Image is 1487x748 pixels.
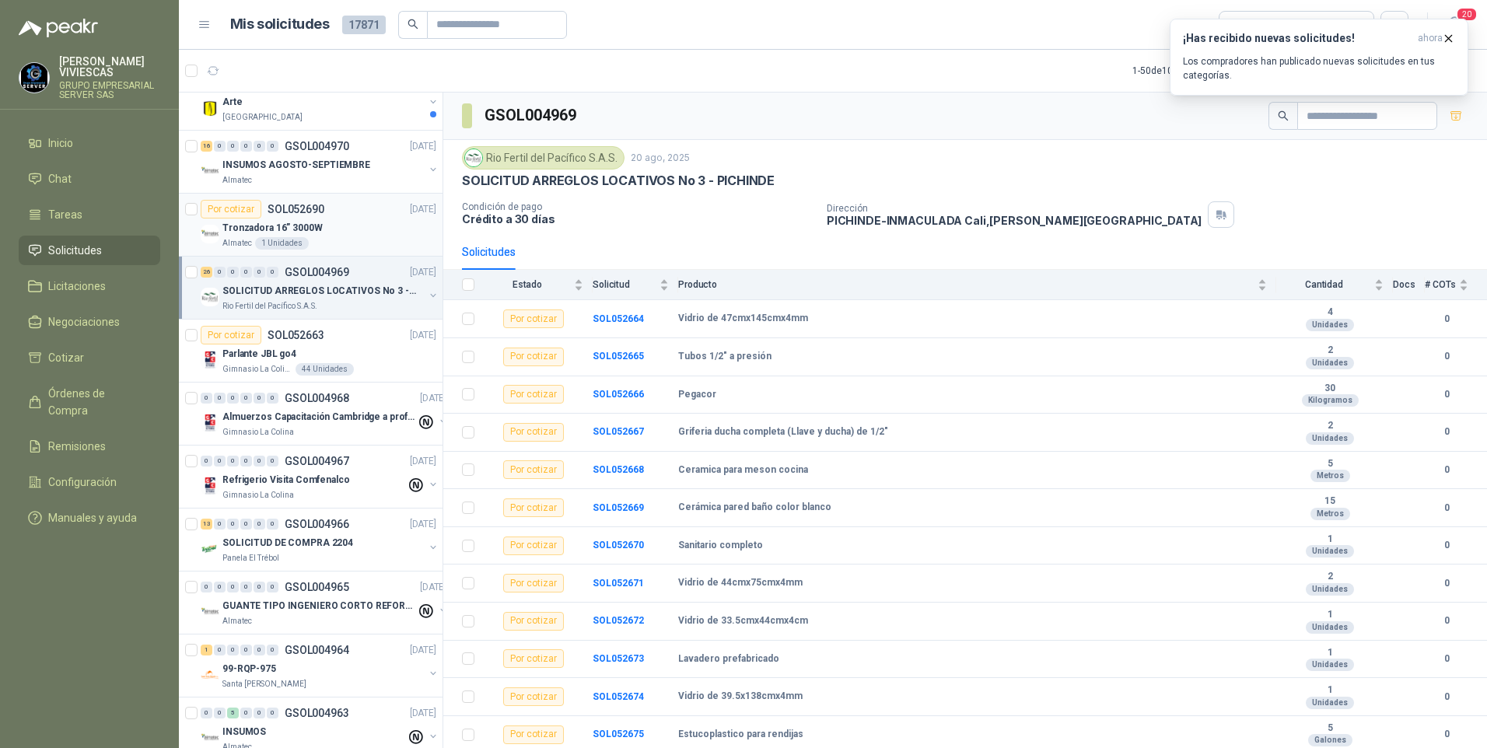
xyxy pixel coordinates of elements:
div: 13 [201,519,212,530]
b: Lavadero prefabricado [678,653,779,666]
span: search [408,19,418,30]
p: [DATE] [410,454,436,469]
a: 4 0 0 0 0 0 GSOL004971[DATE] Company LogoArte[GEOGRAPHIC_DATA] [201,74,439,124]
div: Rio Fertil del Pacífico S.A.S. [462,146,625,170]
div: 0 [227,267,239,278]
p: [DATE] [410,139,436,154]
p: Los compradores han publicado nuevas solicitudes en tus categorías. [1183,54,1455,82]
a: 1 0 0 0 0 0 GSOL004964[DATE] Company Logo99-RQP-975Santa [PERSON_NAME] [201,641,439,690]
div: 0 [267,456,278,467]
b: SOL052672 [593,615,644,626]
div: 0 [254,393,265,404]
p: Refrigerio Visita Comfenalco [222,473,350,488]
p: Gimnasio La Colina [222,426,294,439]
b: 0 [1425,387,1468,402]
div: 0 [201,393,212,404]
img: Company Logo [201,351,219,369]
b: Vidrio de 44cmx75cmx4mm [678,577,803,589]
div: 0 [267,708,278,718]
a: 0 0 0 0 0 0 GSOL004968[DATE] Company LogoAlmuerzos Capacitación Cambridge a profesoresGimnasio La... [201,389,450,439]
div: 0 [214,645,226,655]
div: Solicitudes [462,243,516,260]
b: Vidrio de 33.5cmx44cmx4cm [678,615,808,627]
div: 44 Unidades [296,363,354,376]
a: Por cotizarSOL052663[DATE] Company LogoParlante JBL go4Gimnasio La Colina44 Unidades [179,320,443,383]
div: Por cotizar [201,200,261,218]
p: [DATE] [410,328,436,343]
a: SOL052674 [593,691,644,702]
div: 0 [240,141,252,152]
div: 0 [267,519,278,530]
img: Company Logo [201,99,219,117]
p: [DATE] [410,643,436,658]
p: GSOL004969 [285,267,349,278]
p: [DATE] [410,202,436,217]
th: Solicitud [593,270,678,300]
h3: ¡Has recibido nuevas solicitudes! [1183,32,1412,45]
b: 5 [1276,722,1384,735]
div: Por cotizar [503,460,564,479]
span: Inicio [48,135,73,152]
div: Por cotizar [503,574,564,592]
p: [GEOGRAPHIC_DATA] [222,111,303,124]
p: Panela El Trébol [222,552,279,564]
b: 5 [1276,458,1384,470]
div: Por cotizar [503,537,564,555]
p: [DATE] [420,580,446,595]
div: 0 [227,519,239,530]
a: SOL052665 [593,351,644,362]
div: Unidades [1306,659,1354,671]
span: 17871 [342,16,386,34]
b: Cerámica pared baño color blanco [678,502,831,514]
th: Producto [678,270,1276,300]
img: Company Logo [19,63,49,93]
div: Por cotizar [503,725,564,744]
div: 0 [240,582,252,592]
div: Galones [1308,734,1352,746]
div: Unidades [1306,697,1354,709]
b: Vidrio de 47cmx145cmx4mm [678,313,808,325]
a: SOL052675 [593,729,644,739]
div: 0 [214,456,226,467]
span: Cantidad [1276,279,1371,290]
a: 13 0 0 0 0 0 GSOL004966[DATE] Company LogoSOLICITUD DE COMPRA 2204Panela El Trébol [201,515,439,564]
b: 0 [1425,425,1468,439]
span: Solicitudes [48,242,102,259]
b: Ceramica para meson cocina [678,464,808,477]
span: Negociaciones [48,313,120,330]
a: SOL052666 [593,389,644,400]
div: 0 [240,456,252,467]
img: Company Logo [201,666,219,684]
div: Metros [1310,508,1350,520]
div: 0 [227,645,239,655]
div: 0 [267,582,278,592]
div: Unidades [1306,432,1354,445]
b: SOL052673 [593,653,644,664]
span: Remisiones [48,438,106,455]
b: 15 [1276,495,1384,508]
b: Vidrio de 39.5x138cmx4mm [678,690,803,703]
p: GSOL004965 [285,582,349,592]
div: 0 [227,393,239,404]
div: Unidades [1306,357,1354,369]
div: 0 [240,708,252,718]
div: Unidades [1306,621,1354,634]
div: Por cotizar [503,687,564,706]
div: 26 [201,267,212,278]
div: Unidades [1306,319,1354,331]
b: 0 [1425,501,1468,516]
img: Company Logo [201,288,219,306]
b: SOL052669 [593,502,644,513]
b: 0 [1425,312,1468,327]
div: 0 [214,267,226,278]
p: SOLICITUD ARREGLOS LOCATIVOS No 3 - PICHINDE [222,284,416,299]
b: 0 [1425,613,1468,628]
div: 0 [267,393,278,404]
span: ahora [1418,32,1443,45]
button: 20 [1440,11,1468,39]
p: 99-RQP-975 [222,662,276,676]
div: Por cotizar [503,309,564,328]
img: Company Logo [201,729,219,747]
img: Company Logo [201,162,219,180]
